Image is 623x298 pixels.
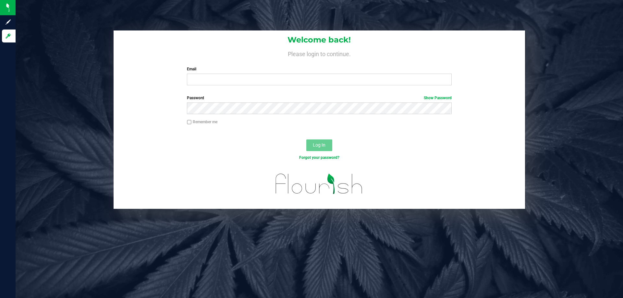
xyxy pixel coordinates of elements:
[268,167,371,200] img: flourish_logo.svg
[424,96,452,100] a: Show Password
[299,155,339,160] a: Forgot your password?
[5,19,11,25] inline-svg: Sign up
[187,120,191,125] input: Remember me
[187,66,451,72] label: Email
[306,139,332,151] button: Log In
[187,96,204,100] span: Password
[114,49,525,57] h4: Please login to continue.
[313,142,325,148] span: Log In
[187,119,217,125] label: Remember me
[114,36,525,44] h1: Welcome back!
[5,33,11,39] inline-svg: Log in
